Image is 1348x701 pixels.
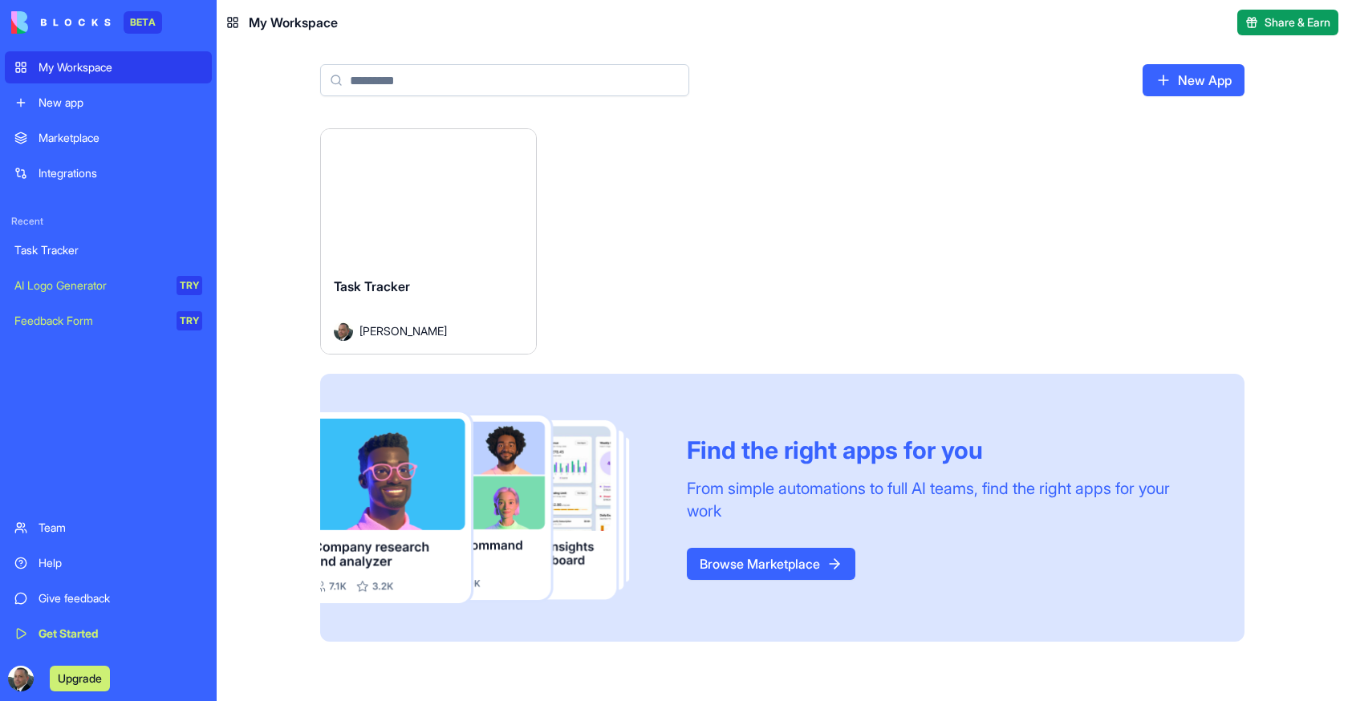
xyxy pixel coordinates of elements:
[50,666,110,691] button: Upgrade
[39,130,202,146] div: Marketplace
[320,128,537,355] a: Task TrackerAvatar[PERSON_NAME]
[39,95,202,111] div: New app
[39,165,202,181] div: Integrations
[177,276,202,295] div: TRY
[39,626,202,642] div: Get Started
[1265,14,1330,30] span: Share & Earn
[5,547,212,579] a: Help
[5,122,212,154] a: Marketplace
[5,157,212,189] a: Integrations
[177,311,202,330] div: TRY
[11,11,162,34] a: BETA
[5,51,212,83] a: My Workspace
[5,618,212,650] a: Get Started
[1143,64,1244,96] a: New App
[687,548,855,580] a: Browse Marketplace
[687,436,1206,464] div: Find the right apps for you
[50,670,110,686] a: Upgrade
[39,59,202,75] div: My Workspace
[11,11,111,34] img: logo
[334,278,410,294] span: Task Tracker
[320,412,661,604] img: Frame_181_egmpey.png
[39,555,202,571] div: Help
[687,477,1206,522] div: From simple automations to full AI teams, find the right apps for your work
[5,215,212,228] span: Recent
[1237,10,1338,35] button: Share & Earn
[14,313,165,329] div: Feedback Form
[39,590,202,606] div: Give feedback
[334,322,353,341] img: Avatar
[39,520,202,536] div: Team
[5,512,212,544] a: Team
[5,87,212,119] a: New app
[5,305,212,337] a: Feedback FormTRY
[8,666,34,691] img: ACg8ocLQfeGqdZ3OhSIw1SGuUDkSA8hRIU2mJPlIgC-TdvOJN466vaIWsA=s96-c
[14,242,202,258] div: Task Tracker
[5,234,212,266] a: Task Tracker
[359,322,447,339] span: [PERSON_NAME]
[124,11,162,34] div: BETA
[14,278,165,294] div: AI Logo Generator
[5,269,212,302] a: AI Logo GeneratorTRY
[5,582,212,614] a: Give feedback
[249,13,338,32] span: My Workspace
